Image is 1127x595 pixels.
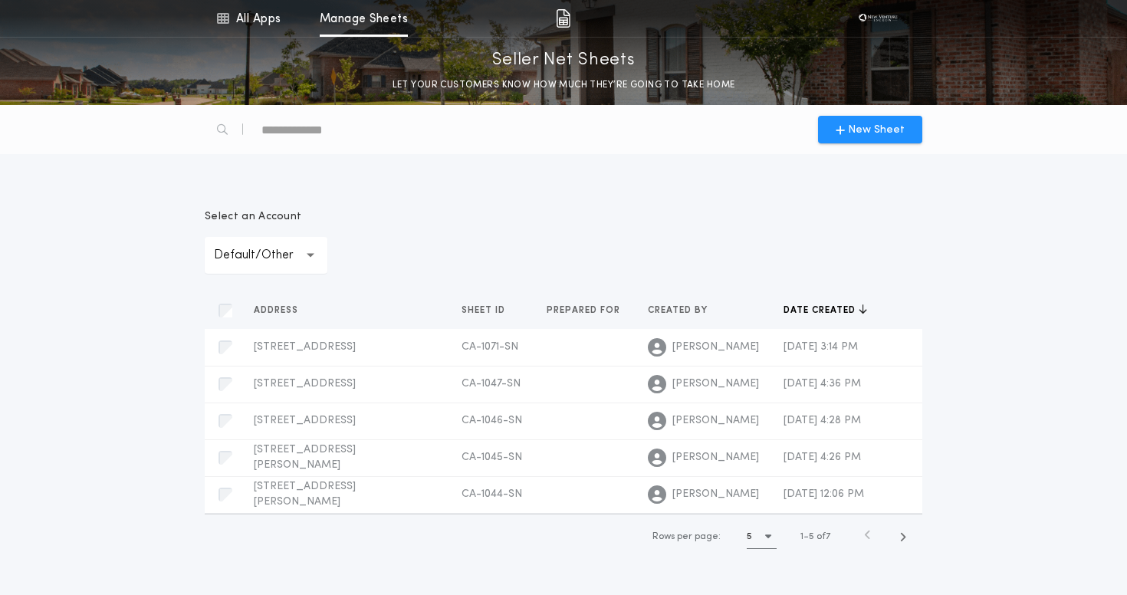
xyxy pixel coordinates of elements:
span: [STREET_ADDRESS] [254,378,356,390]
h1: 5 [747,529,752,544]
span: Address [254,304,301,317]
span: of 7 [816,530,830,544]
span: [PERSON_NAME] [672,340,759,355]
button: 5 [747,524,777,549]
span: New Sheet [848,122,905,138]
span: 1 [800,532,803,541]
span: [PERSON_NAME] [672,450,759,465]
span: [DATE] 4:28 PM [784,415,861,426]
button: New Sheet [818,116,922,143]
span: [PERSON_NAME] [672,487,759,502]
span: [STREET_ADDRESS][PERSON_NAME] [254,481,356,508]
p: Seller Net Sheets [492,48,636,73]
span: 5 [809,532,814,541]
span: [STREET_ADDRESS] [254,341,356,353]
p: Default/Other [214,246,318,265]
span: [DATE] 4:26 PM [784,452,861,463]
button: Created by [648,303,719,318]
p: Select an Account [205,209,327,225]
span: CA-1044-SN [462,488,522,500]
span: Created by [648,304,711,317]
span: [STREET_ADDRESS][PERSON_NAME] [254,444,356,471]
span: Sheet ID [462,304,508,317]
span: Prepared for [547,304,623,317]
span: [DATE] 3:14 PM [784,341,858,353]
span: Date created [784,304,859,317]
span: CA-1045-SN [462,452,522,463]
img: vs-icon [855,11,902,26]
span: [PERSON_NAME] [672,413,759,429]
span: CA-1047-SN [462,378,521,390]
button: Default/Other [205,237,327,274]
span: [DATE] 4:36 PM [784,378,861,390]
span: [PERSON_NAME] [672,376,759,392]
button: Address [254,303,310,318]
p: LET YOUR CUSTOMERS KNOW HOW MUCH THEY’RE GOING TO TAKE HOME [393,77,735,93]
span: CA-1046-SN [462,415,522,426]
span: [DATE] 12:06 PM [784,488,864,500]
button: Date created [784,303,867,318]
span: Rows per page: [652,532,721,541]
button: Sheet ID [462,303,517,318]
span: CA-1071-SN [462,341,518,353]
span: [STREET_ADDRESS] [254,415,356,426]
img: img [556,9,570,28]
